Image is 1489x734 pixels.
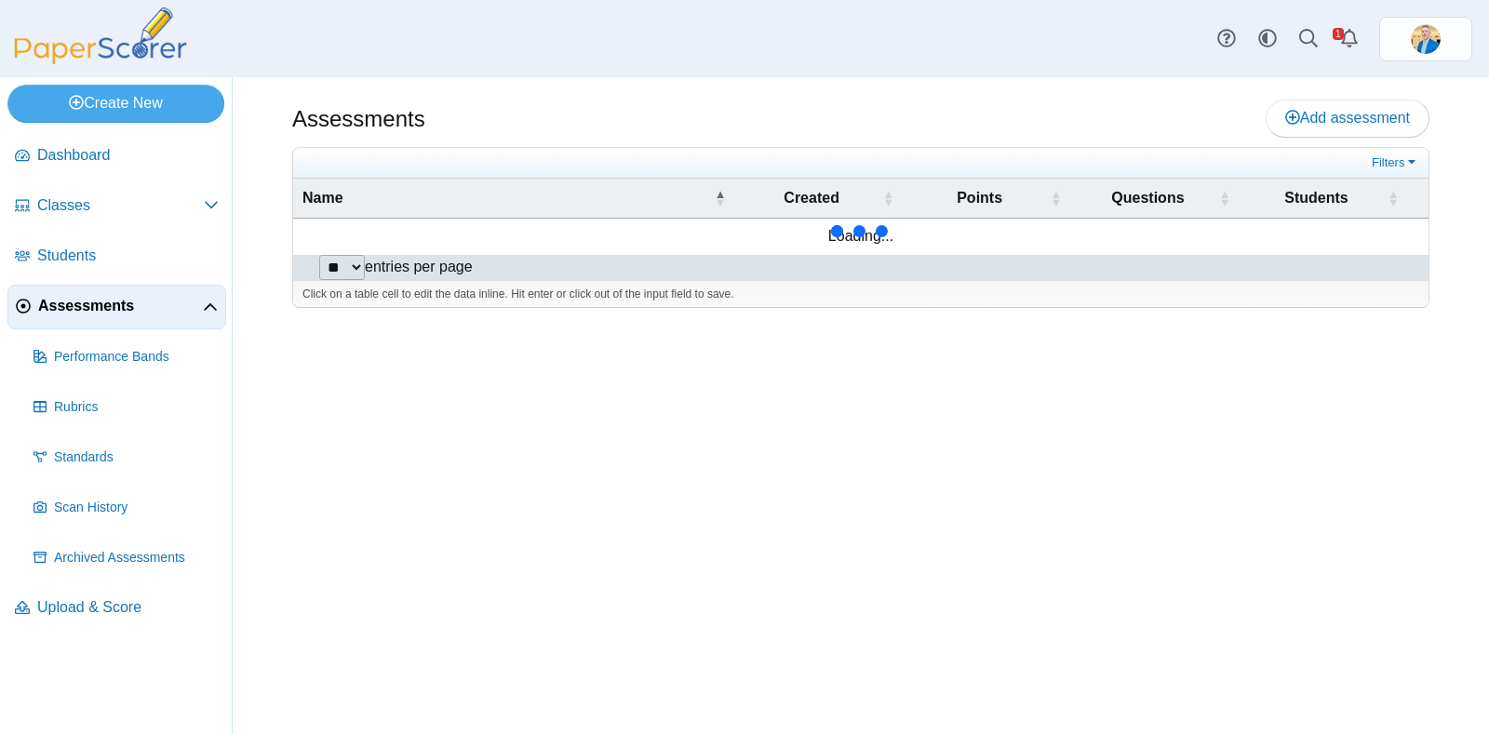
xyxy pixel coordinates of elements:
a: Alerts [1329,19,1370,60]
span: Points [957,190,1002,206]
a: Classes [7,184,226,229]
span: Name : Activate to invert sorting [715,179,726,218]
a: Dashboard [7,134,226,179]
a: Students [7,234,226,279]
a: Archived Assessments [26,536,226,581]
span: Upload & Score [37,597,219,618]
span: Add assessment [1285,110,1410,126]
a: Upload & Score [7,586,226,631]
a: ps.jrF02AmRZeRNgPWo [1379,17,1472,61]
a: Rubrics [26,385,226,430]
span: Created [784,190,839,206]
h1: Assessments [292,103,425,135]
img: ps.jrF02AmRZeRNgPWo [1411,24,1441,54]
span: Name [302,190,343,206]
span: Travis McFarland [1411,24,1441,54]
a: Performance Bands [26,335,226,380]
a: Assessments [7,285,226,329]
div: Click on a table cell to edit the data inline. Hit enter or click out of the input field to save. [293,280,1429,308]
span: Assessments [38,296,203,316]
a: PaperScorer [7,51,194,67]
img: PaperScorer [7,7,194,64]
a: Add assessment [1266,100,1429,137]
span: Scan History [54,499,219,517]
td: Loading... [293,219,1429,254]
span: Dashboard [37,145,219,166]
span: Questions : Activate to sort [1219,179,1230,218]
span: Questions [1111,190,1184,206]
a: Filters [1367,153,1424,172]
a: Scan History [26,486,226,530]
a: Standards [26,435,226,480]
span: Points : Activate to sort [1051,179,1062,218]
span: Classes [37,195,204,216]
span: Standards [54,448,219,467]
a: Create New [7,85,224,122]
span: Students [37,246,219,266]
span: Archived Assessments [54,549,219,567]
label: entries per page [365,259,473,274]
span: Created : Activate to sort [882,179,893,218]
span: Students [1284,190,1348,206]
span: Students : Activate to sort [1388,179,1399,218]
span: Performance Bands [54,348,219,367]
span: Rubrics [54,398,219,417]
